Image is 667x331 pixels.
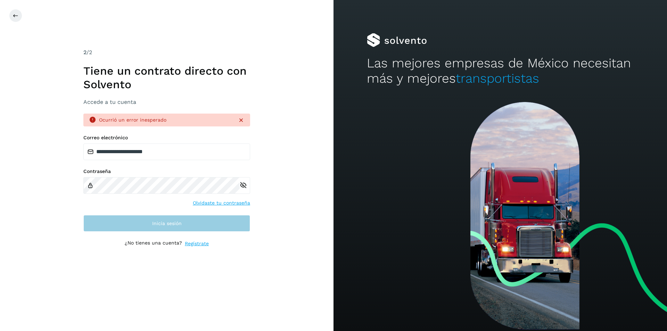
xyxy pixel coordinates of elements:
button: Inicia sesión [83,215,250,232]
a: Regístrate [185,240,209,247]
div: /2 [83,48,250,57]
h1: Tiene un contrato directo con Solvento [83,64,250,91]
label: Contraseña [83,168,250,174]
p: ¿No tienes una cuenta? [125,240,182,247]
span: Inicia sesión [152,221,182,226]
div: Ocurrió un error inesperado [99,116,232,124]
span: 2 [83,49,87,56]
label: Correo electrónico [83,135,250,141]
iframe: reCAPTCHA [114,256,220,283]
h3: Accede a tu cuenta [83,99,250,105]
a: Olvidaste tu contraseña [193,199,250,207]
h2: Las mejores empresas de México necesitan más y mejores [367,56,634,86]
span: transportistas [456,71,539,86]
